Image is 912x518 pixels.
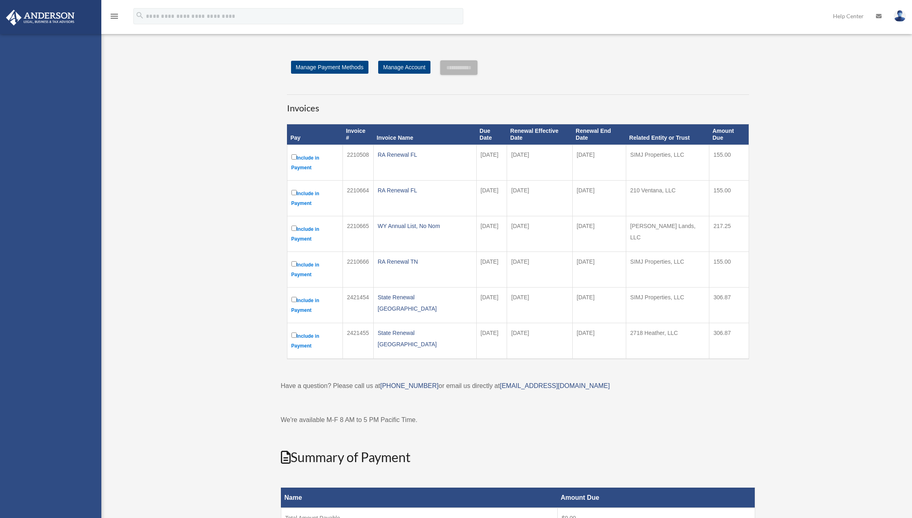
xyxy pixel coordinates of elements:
[894,10,906,22] img: User Pic
[626,180,709,216] td: 210 Ventana, LLC
[343,180,373,216] td: 2210664
[507,145,572,180] td: [DATE]
[626,145,709,180] td: SIMJ Properties, LLC
[507,216,572,252] td: [DATE]
[343,287,373,323] td: 2421454
[135,11,144,20] i: search
[343,323,373,359] td: 2421455
[343,216,373,252] td: 2210665
[626,216,709,252] td: [PERSON_NAME] Lands, LLC
[281,414,755,426] p: We're available M-F 8 AM to 5 PM Pacific Time.
[476,124,507,145] th: Due Date
[343,252,373,287] td: 2210666
[709,145,749,180] td: 155.00
[557,488,755,508] th: Amount Due
[291,297,297,302] input: Include in Payment
[476,145,507,180] td: [DATE]
[291,188,338,208] label: Include in Payment
[572,145,626,180] td: [DATE]
[291,331,338,351] label: Include in Payment
[476,323,507,359] td: [DATE]
[626,323,709,359] td: 2718 Heather, LLC
[507,323,572,359] td: [DATE]
[507,287,572,323] td: [DATE]
[4,10,77,26] img: Anderson Advisors Platinum Portal
[373,124,476,145] th: Invoice Name
[378,292,472,314] div: State Renewal [GEOGRAPHIC_DATA]
[287,124,343,145] th: Pay
[378,327,472,350] div: State Renewal [GEOGRAPHIC_DATA]
[626,124,709,145] th: Related Entity or Trust
[507,180,572,216] td: [DATE]
[291,153,338,173] label: Include in Payment
[343,145,373,180] td: 2210508
[281,488,557,508] th: Name
[709,124,749,145] th: Amount Due
[343,124,373,145] th: Invoice #
[709,180,749,216] td: 155.00
[378,220,472,232] div: WY Annual List, No Nom
[109,11,119,21] i: menu
[572,124,626,145] th: Renewal End Date
[572,216,626,252] td: [DATE]
[291,190,297,195] input: Include in Payment
[378,256,472,267] div: RA Renewal TN
[109,14,119,21] a: menu
[378,149,472,160] div: RA Renewal FL
[507,252,572,287] td: [DATE]
[291,154,297,160] input: Include in Payment
[709,252,749,287] td: 155.00
[572,252,626,287] td: [DATE]
[572,323,626,359] td: [DATE]
[378,61,430,74] a: Manage Account
[572,287,626,323] td: [DATE]
[476,287,507,323] td: [DATE]
[291,224,338,244] label: Include in Payment
[476,216,507,252] td: [DATE]
[287,94,749,115] h3: Invoices
[378,185,472,196] div: RA Renewal FL
[626,287,709,323] td: SIMJ Properties, LLC
[476,252,507,287] td: [DATE]
[291,295,338,315] label: Include in Payment
[291,260,338,279] label: Include in Payment
[281,448,755,467] h2: Summary of Payment
[291,226,297,231] input: Include in Payment
[709,323,749,359] td: 306.87
[281,380,755,392] p: Have a question? Please call us at or email us directly at
[709,216,749,252] td: 217.25
[709,287,749,323] td: 306.87
[291,61,368,74] a: Manage Payment Methods
[291,261,297,266] input: Include in Payment
[500,382,610,389] a: [EMAIL_ADDRESS][DOMAIN_NAME]
[291,333,297,338] input: Include in Payment
[476,180,507,216] td: [DATE]
[380,382,439,389] a: [PHONE_NUMBER]
[507,124,572,145] th: Renewal Effective Date
[572,180,626,216] td: [DATE]
[626,252,709,287] td: SIMJ Properties, LLC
